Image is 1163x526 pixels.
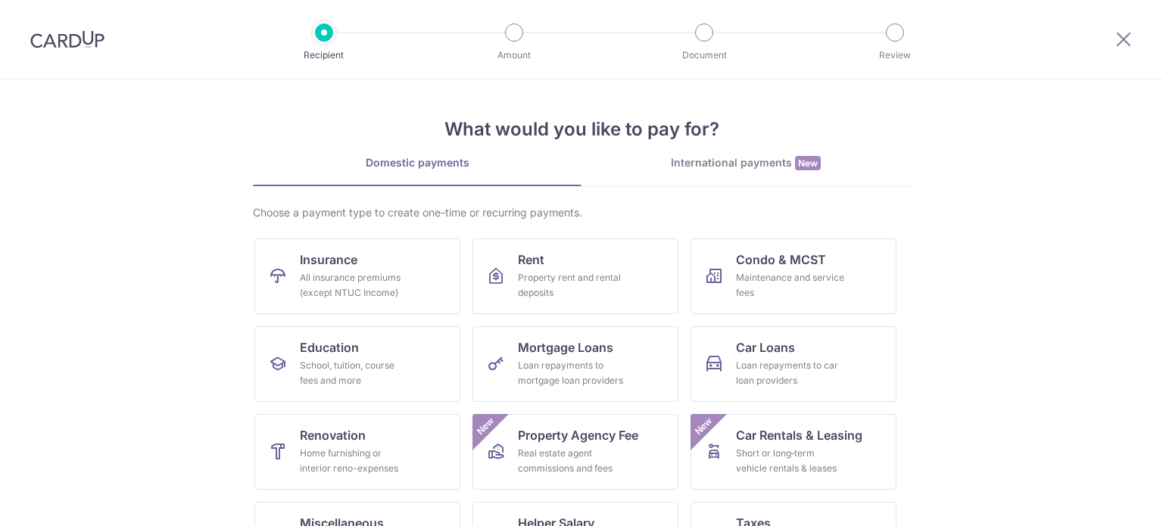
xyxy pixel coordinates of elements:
[254,326,460,402] a: EducationSchool, tuition, course fees and more
[736,446,845,476] div: Short or long‑term vehicle rentals & leases
[691,238,896,314] a: Condo & MCSTMaintenance and service fees
[691,326,896,402] a: Car LoansLoan repayments to car loan providers
[300,270,409,300] div: All insurance premiums (except NTUC Income)
[736,338,795,356] span: Car Loans
[839,48,951,63] p: Review
[518,426,638,444] span: Property Agency Fee
[268,48,380,63] p: Recipient
[254,238,460,314] a: InsuranceAll insurance premiums (except NTUC Income)
[691,414,716,439] span: New
[300,446,409,476] div: Home furnishing or interior reno-expenses
[472,326,678,402] a: Mortgage LoansLoan repayments to mortgage loan providers
[253,116,910,143] h4: What would you like to pay for?
[736,251,826,269] span: Condo & MCST
[518,338,613,356] span: Mortgage Loans
[254,414,460,490] a: RenovationHome furnishing or interior reno-expenses
[736,426,862,444] span: Car Rentals & Leasing
[253,205,910,220] div: Choose a payment type to create one-time or recurring payments.
[736,270,845,300] div: Maintenance and service fees
[518,446,627,476] div: Real estate agent commissions and fees
[795,156,821,170] span: New
[300,338,359,356] span: Education
[472,414,678,490] a: Property Agency FeeReal estate agent commissions and feesNew
[472,238,678,314] a: RentProperty rent and rental deposits
[300,426,366,444] span: Renovation
[458,48,570,63] p: Amount
[253,155,581,170] div: Domestic payments
[691,414,896,490] a: Car Rentals & LeasingShort or long‑term vehicle rentals & leasesNew
[581,155,910,171] div: International payments
[1066,481,1148,518] iframe: Opens a widget where you can find more information
[736,358,845,388] div: Loan repayments to car loan providers
[300,251,357,269] span: Insurance
[300,358,409,388] div: School, tuition, course fees and more
[473,414,498,439] span: New
[518,251,544,269] span: Rent
[648,48,760,63] p: Document
[30,30,104,48] img: CardUp
[518,270,627,300] div: Property rent and rental deposits
[518,358,627,388] div: Loan repayments to mortgage loan providers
